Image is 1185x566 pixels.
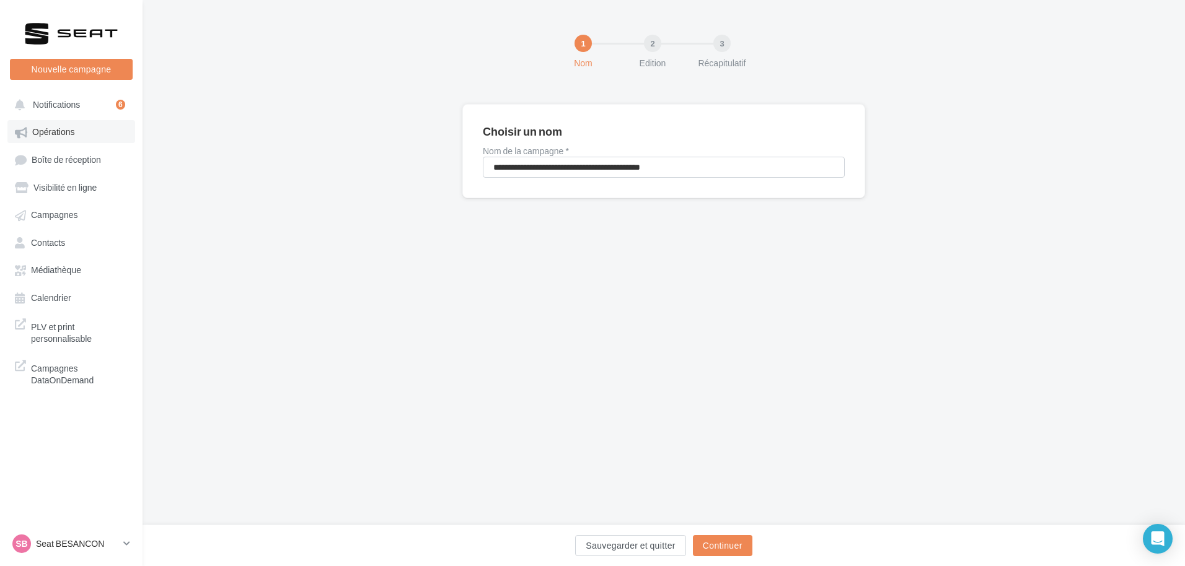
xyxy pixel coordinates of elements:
[7,313,135,350] a: PLV et print personnalisable
[544,57,623,69] div: Nom
[10,59,133,80] button: Nouvelle campagne
[713,35,731,52] div: 3
[31,360,128,386] span: Campagnes DataOnDemand
[7,176,135,198] a: Visibilité en ligne
[33,182,97,193] span: Visibilité en ligne
[10,532,133,555] a: SB Seat BESANCON
[7,231,135,253] a: Contacts
[32,127,74,137] span: Opérations
[7,148,135,171] a: Boîte de réception
[31,318,128,345] span: PLV et print personnalisable
[7,120,135,142] a: Opérations
[116,100,125,110] div: 6
[7,355,135,391] a: Campagnes DataOnDemand
[575,535,685,556] button: Sauvegarder et quitter
[613,57,692,69] div: Edition
[31,210,78,220] span: Campagnes
[31,237,65,248] span: Contacts
[575,35,592,52] div: 1
[682,57,762,69] div: Récapitulatif
[693,535,752,556] button: Continuer
[31,292,71,303] span: Calendrier
[483,147,845,155] label: Nom de la campagne *
[7,203,135,225] a: Campagnes
[32,154,101,165] span: Boîte de réception
[31,265,81,276] span: Médiathèque
[1143,524,1173,554] div: Open Intercom Messenger
[36,538,118,550] p: Seat BESANCON
[7,286,135,308] a: Calendrier
[33,99,80,110] span: Notifications
[15,538,27,550] span: SB
[7,258,135,281] a: Médiathèque
[7,93,130,115] button: Notifications 6
[644,35,661,52] div: 2
[483,126,562,137] div: Choisir un nom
